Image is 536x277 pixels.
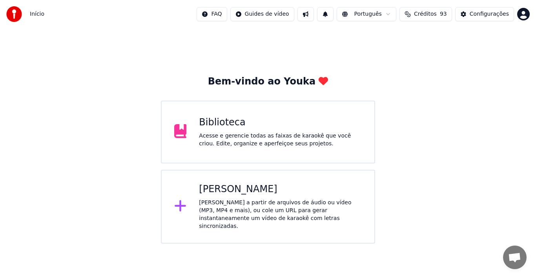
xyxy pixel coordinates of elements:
div: Configurações [470,10,509,18]
div: Bem-vindo ao Youka [208,75,328,88]
button: FAQ [197,7,227,21]
div: Acesse e gerencie todas as faixas de karaokê que você criou. Edite, organize e aperfeiçoe seus pr... [199,132,362,148]
button: Créditos93 [399,7,452,21]
span: 93 [440,10,447,18]
button: Configurações [455,7,514,21]
div: [PERSON_NAME] a partir de arquivos de áudio ou vídeo (MP3, MP4 e mais), ou cole um URL para gerar... [199,199,362,230]
span: Créditos [414,10,437,18]
div: Bate-papo aberto [503,246,527,269]
div: Biblioteca [199,116,362,129]
nav: breadcrumb [30,10,44,18]
div: [PERSON_NAME] [199,183,362,196]
img: youka [6,6,22,22]
span: Início [30,10,44,18]
button: Guides de vídeo [230,7,294,21]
